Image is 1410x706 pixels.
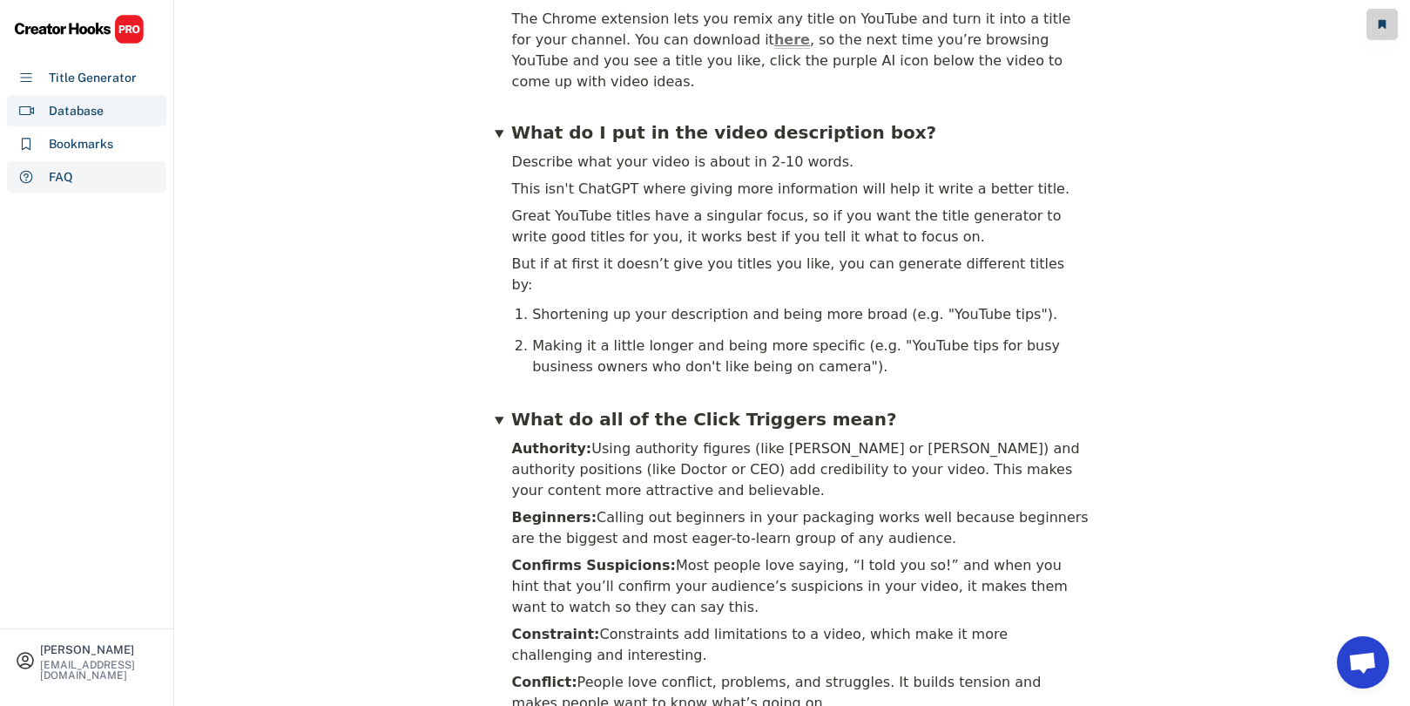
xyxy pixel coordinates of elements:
[510,436,1090,504] div: Using authority figures (like [PERSON_NAME] or [PERSON_NAME]) and authority positions (like Docto...
[1337,636,1389,689] a: Open chat
[512,674,577,690] b: Conflict:
[510,621,1090,669] div: Constraints add limitations to a video, which make it more challenging and interesting.
[49,69,137,87] div: Title Generator
[495,101,1090,147] summary: What do I put in the video description box?
[532,330,1090,383] li: Making it a little longer and being more specific (e.g. "YouTube tips for busy business owners wh...
[774,31,810,48] span: here
[510,251,1090,298] div: But if at first it doesn’t give you titles you like, you can generate different titles by:
[511,122,936,143] b: What do I put in the video description box?
[510,505,1090,552] div: Calling out beginners in your packaging works well because beginners are the biggest and most eag...
[40,660,159,681] div: [EMAIL_ADDRESS][DOMAIN_NAME]
[511,409,897,430] span: What do all of the Click Triggers mean?
[49,135,113,153] div: Bookmarks
[510,6,1090,95] div: The Chrome extension lets you remix any title on YouTube and turn it into a title for your channe...
[49,102,104,120] div: Database
[14,14,145,44] img: CHPRO%20Logo.svg
[510,553,1090,621] div: Most people love saying, “I told you so!” and when you hint that you’ll confirm your audience’s s...
[774,31,810,49] a: here
[510,176,1090,202] div: This isn't ChatGPT where giving more information will help it write a better title.
[510,149,1090,175] div: Describe what your video is about in 2-10 words.
[512,509,597,526] b: Beginners:
[40,644,159,655] div: [PERSON_NAME]
[512,557,676,574] b: Confirms Suspicions:
[510,203,1090,250] div: Great YouTube titles have a singular focus, so if you want the title generator to write good titl...
[49,168,73,187] div: FAQ
[495,388,1090,434] summary: What do all of the Click Triggers mean?
[512,440,592,457] b: Authority:
[512,626,600,642] b: Constraint:
[532,299,1090,330] li: Shortening up your description and being more broad (e.g. "YouTube tips").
